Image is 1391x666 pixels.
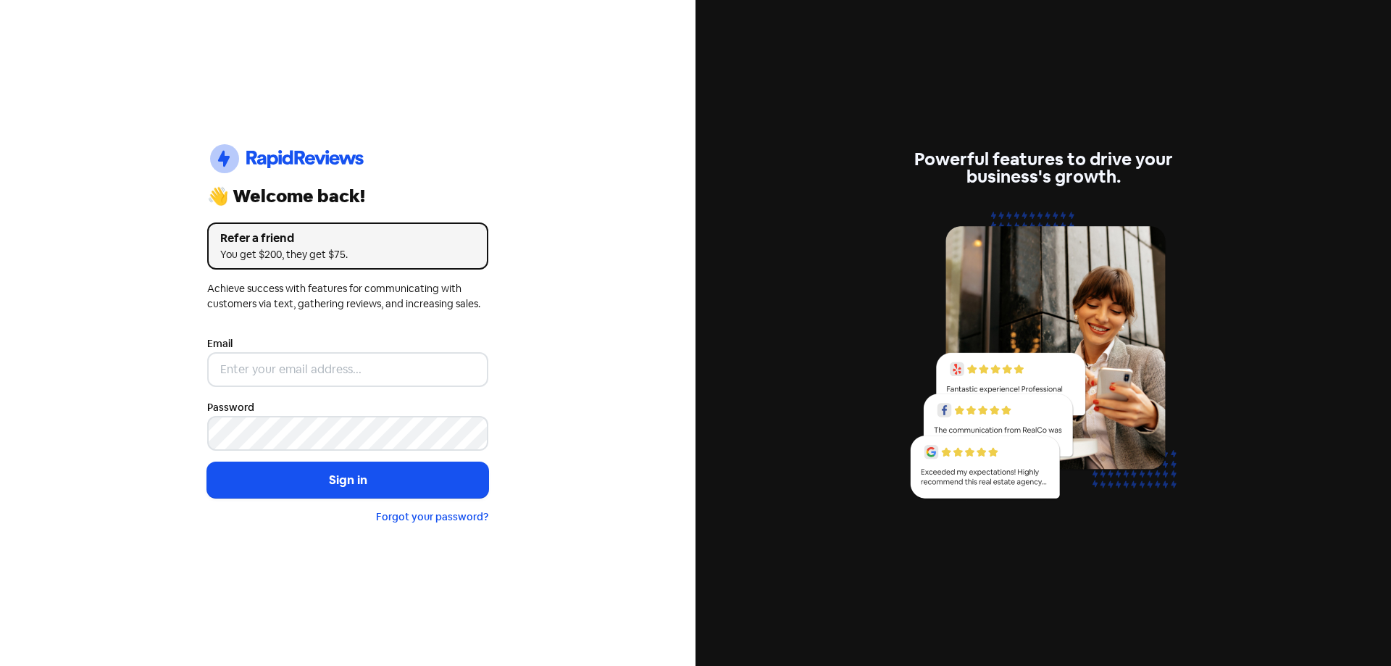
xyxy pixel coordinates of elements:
[220,230,475,247] div: Refer a friend
[207,281,488,312] div: Achieve success with features for communicating with customers via text, gathering reviews, and i...
[207,400,254,415] label: Password
[207,188,488,205] div: 👋 Welcome back!
[207,462,488,499] button: Sign in
[903,203,1184,515] img: reviews
[207,336,233,351] label: Email
[903,151,1184,186] div: Powerful features to drive your business's growth.
[207,352,488,387] input: Enter your email address...
[220,247,475,262] div: You get $200, they get $75.
[376,510,488,523] a: Forgot your password?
